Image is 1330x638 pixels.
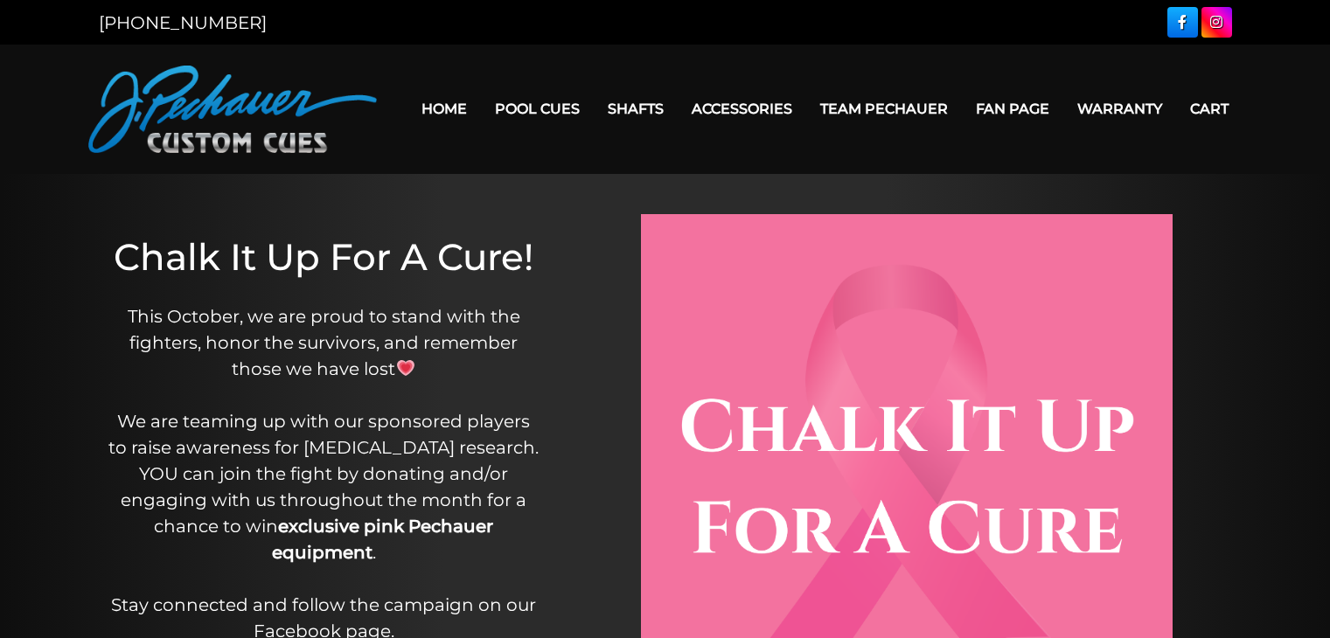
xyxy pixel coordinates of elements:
a: Fan Page [962,87,1063,131]
a: Pool Cues [481,87,594,131]
a: Warranty [1063,87,1176,131]
img: 💗 [397,359,414,377]
h1: Chalk It Up For A Cure! [108,235,539,279]
a: Team Pechauer [806,87,962,131]
a: Shafts [594,87,678,131]
a: Home [407,87,481,131]
a: Cart [1176,87,1243,131]
strong: exclusive pink Pechauer equipment [272,516,494,563]
a: [PHONE_NUMBER] [99,12,267,33]
img: Pechauer Custom Cues [88,66,377,153]
a: Accessories [678,87,806,131]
